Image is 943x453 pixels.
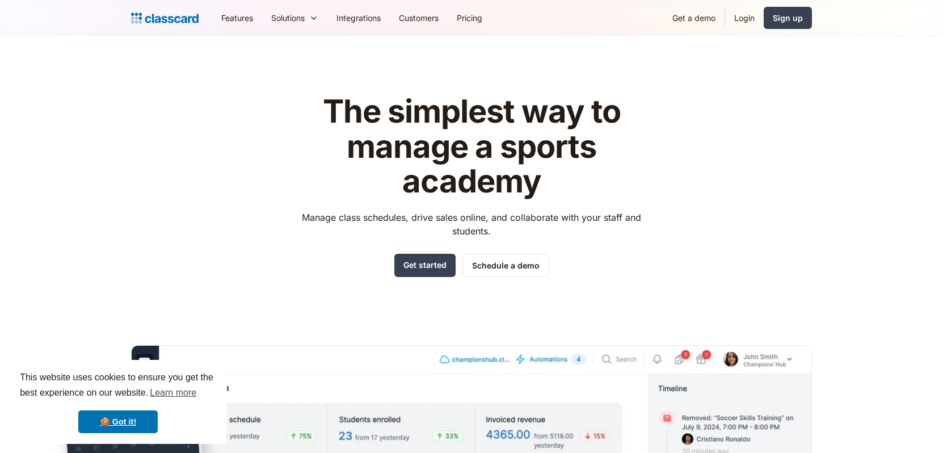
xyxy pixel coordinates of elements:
[390,5,448,31] a: Customers
[292,211,652,238] p: Manage class schedules, drive sales online, and collaborate with your staff and students.
[271,12,305,24] div: Solutions
[292,94,652,199] h1: The simplest way to manage a sports academy
[9,360,227,444] div: cookieconsent
[78,410,158,433] a: dismiss cookie message
[725,5,764,31] a: Login
[448,5,491,31] a: Pricing
[663,5,725,31] a: Get a demo
[262,5,327,31] div: Solutions
[148,384,198,401] a: learn more about cookies
[20,371,216,401] span: This website uses cookies to ensure you get the best experience on our website.
[212,5,262,31] a: Features
[394,254,456,277] a: Get started
[773,12,803,24] div: Sign up
[764,7,812,29] a: Sign up
[327,5,390,31] a: Integrations
[131,10,199,26] a: home
[462,254,549,277] a: Schedule a demo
